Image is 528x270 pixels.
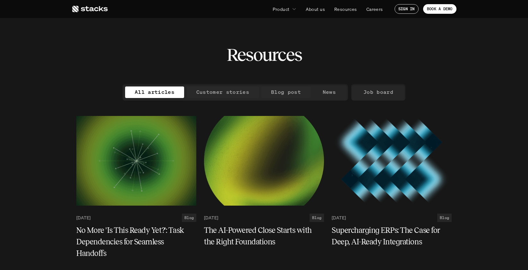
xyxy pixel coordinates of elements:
[334,6,357,12] p: Resources
[76,214,196,222] a: [DATE]Blog
[395,4,419,14] a: SIGN IN
[398,7,415,11] p: SIGN IN
[354,86,403,98] a: Job board
[135,87,175,97] p: All articles
[273,6,290,12] p: Product
[427,7,453,11] p: BOOK A DEMO
[204,214,324,222] a: [DATE]Blog
[204,225,324,248] a: The AI-Powered Close Starts with the Right Foundations
[76,215,90,220] p: [DATE]
[96,29,124,34] a: Privacy Policy
[332,214,452,222] a: [DATE]Blog
[362,3,387,15] a: Careers
[332,225,444,248] h5: Supercharging ERPs: The Case for Deep, AI-Ready Integrations
[76,225,196,259] a: No More 'Is This Ready Yet?': Task Dependencies for Seamless Handoffs
[204,215,218,220] p: [DATE]
[313,86,345,98] a: News
[125,86,184,98] a: All articles
[363,87,393,97] p: Job board
[312,216,321,220] h2: Blog
[440,216,449,220] h2: Blog
[76,225,189,259] h5: No More 'Is This Ready Yet?': Task Dependencies for Seamless Handoffs
[226,45,302,65] h2: Resources
[184,216,194,220] h2: Blog
[423,4,456,14] a: BOOK A DEMO
[187,86,259,98] a: Customer stories
[271,87,301,97] p: Blog post
[330,3,361,15] a: Resources
[196,87,249,97] p: Customer stories
[261,86,311,98] a: Blog post
[323,87,336,97] p: News
[204,225,316,248] h5: The AI-Powered Close Starts with the Right Foundations
[332,215,346,220] p: [DATE]
[332,225,452,248] a: Supercharging ERPs: The Case for Deep, AI-Ready Integrations
[302,3,329,15] a: About us
[306,6,325,12] p: About us
[366,6,383,12] p: Careers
